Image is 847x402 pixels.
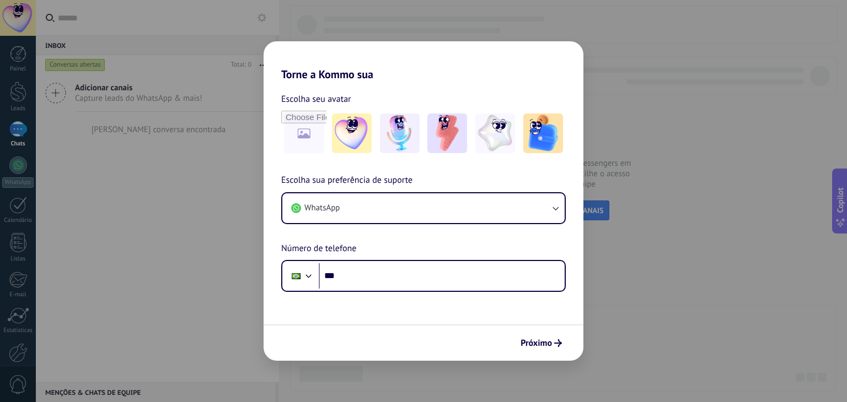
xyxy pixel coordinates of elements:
button: Próximo [516,334,567,352]
img: -5.jpeg [523,113,563,153]
span: Escolha sua preferência de suporte [281,173,412,188]
span: Escolha seu avatar [281,92,351,106]
h2: Torne a Kommo sua [264,41,583,81]
span: Próximo [521,339,552,347]
img: -3.jpeg [427,113,467,153]
img: -1.jpeg [332,113,372,153]
button: WhatsApp [282,193,565,223]
span: Número de telefone [281,242,356,256]
img: -2.jpeg [380,113,420,153]
img: -4.jpeg [475,113,515,153]
div: Brazil: + 55 [286,264,307,287]
span: WhatsApp [304,203,340,214]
